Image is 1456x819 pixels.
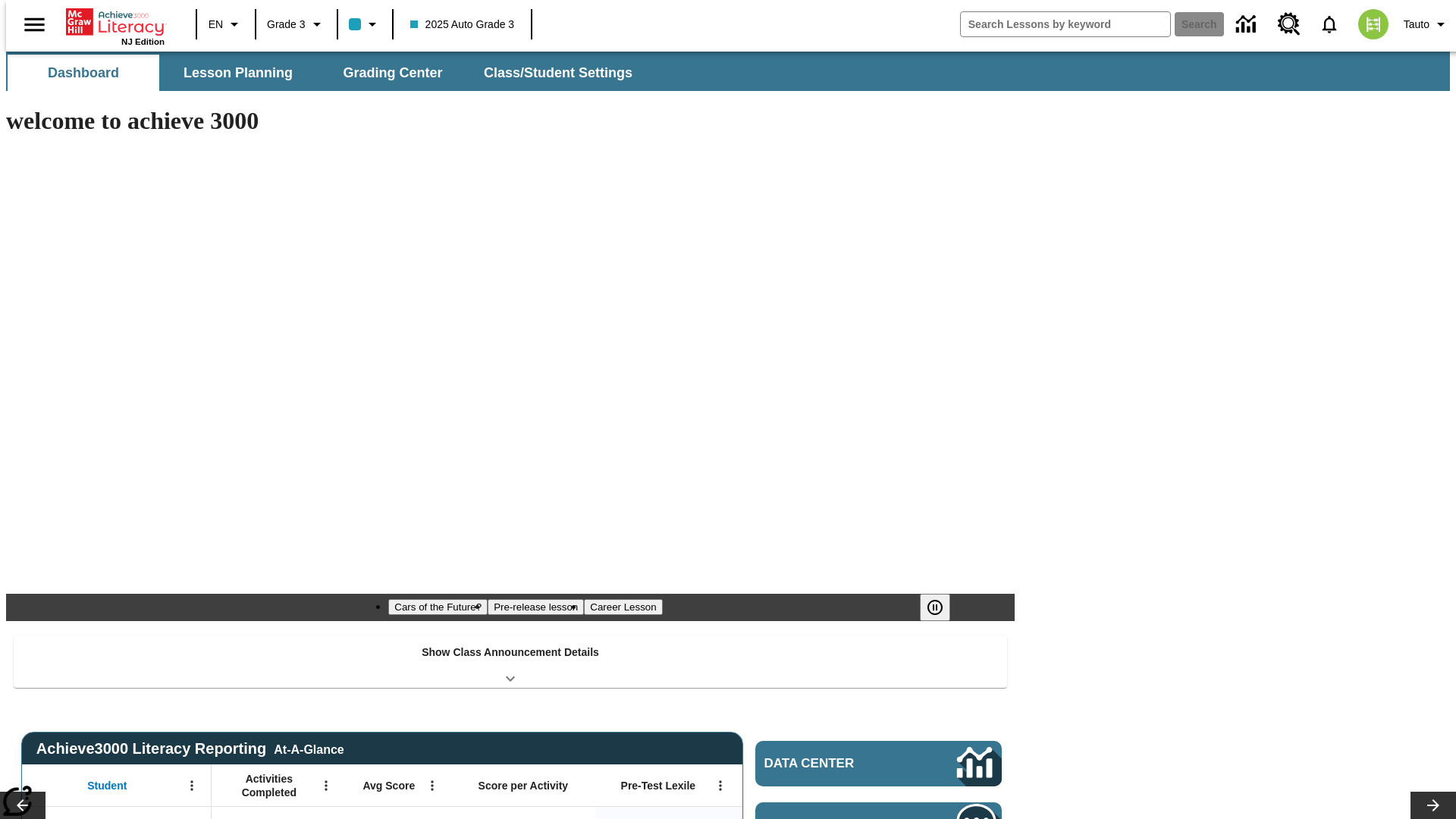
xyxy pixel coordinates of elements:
img: avatar image [1358,9,1389,39]
button: Open side menu [12,2,57,47]
button: Open Menu [180,774,203,797]
span: 2025 Auto Grade 3 [410,17,515,33]
div: SubNavbar [6,55,646,91]
div: SubNavbar [6,52,1450,91]
a: Home [66,7,165,37]
button: Lesson Planning [162,55,314,91]
button: Open Menu [709,774,732,797]
span: Grading Center [343,64,442,82]
span: Score per Activity [479,779,569,792]
button: Open Menu [421,774,444,797]
button: Grading Center [317,55,469,91]
button: Slide 2 Pre-release lesson [488,599,584,615]
button: Slide 1 Cars of the Future? [388,599,488,615]
span: Tauto [1404,17,1429,33]
div: Pause [920,594,965,621]
button: Class color is light blue. Change class color [343,11,388,38]
div: At-A-Glance [274,740,344,757]
span: Grade 3 [267,17,306,33]
button: Lesson carousel, Next [1410,792,1456,819]
input: search field [961,12,1170,36]
button: Pause [920,594,950,621]
p: Show Class Announcement Details [422,645,599,661]
span: Dashboard [48,64,119,82]
span: Activities Completed [219,772,319,799]
button: Language: EN, Select a language [202,11,250,38]
span: Achieve3000 Literacy Reporting [36,740,344,758]
a: Resource Center, Will open in new tab [1269,4,1310,45]
span: Class/Student Settings [484,64,632,82]
span: Avg Score [362,779,415,792]
a: Data Center [1227,4,1269,45]
a: Notifications [1310,5,1349,44]
button: Slide 3 Career Lesson [584,599,662,615]
button: Profile/Settings [1398,11,1456,38]
span: Data Center [764,756,906,771]
span: NJ Edition [121,37,165,46]
button: Dashboard [8,55,159,91]
span: Student [87,779,127,792]
span: EN [209,17,223,33]
span: Lesson Planning [184,64,293,82]
button: Open Menu [315,774,337,797]
button: Class/Student Settings [472,55,645,91]
div: Home [66,5,165,46]
button: Grade: Grade 3, Select a grade [261,11,332,38]
button: Select a new avatar [1349,5,1398,44]
span: Pre-Test Lexile [621,779,696,792]
h1: welcome to achieve 3000 [6,107,1015,135]
div: Show Class Announcement Details [14,635,1007,688]
a: Data Center [755,741,1002,786]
